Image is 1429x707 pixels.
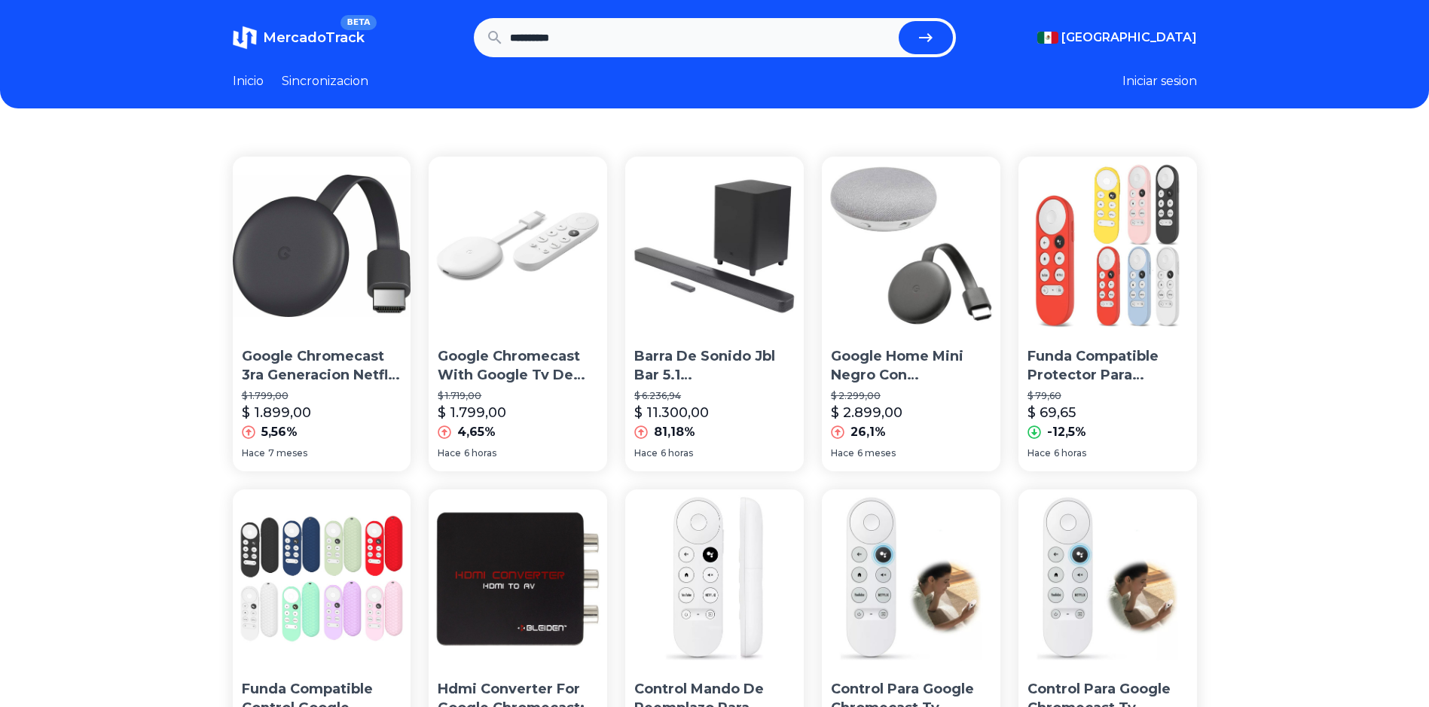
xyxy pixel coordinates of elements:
p: 26,1% [850,423,886,441]
button: Iniciar sesion [1122,72,1197,90]
p: Funda Compatible Protector Para Control Google Chromecast Tv [1027,347,1188,385]
a: Sincronizacion [282,72,368,90]
p: $ 1.799,00 [242,390,402,402]
span: 6 meses [857,447,896,459]
a: Inicio [233,72,264,90]
p: Google Chromecast 3ra Generacion Netflix Youtube Original [242,347,402,385]
span: Hace [634,447,658,459]
p: Barra De Sonido Jbl Bar 5.1 [PERSON_NAME] 4k Bluetooth Chromecast [634,347,795,385]
p: 5,56% [261,423,298,441]
img: Control Para Google Chromecast Tv Mando Remoto De Reemplazo [1018,489,1197,668]
p: Google Chromecast With Google Tv De Voz 4k 8gb Snow [438,347,598,385]
span: Hace [438,447,461,459]
img: Funda Compatible Protector Para Control Google Chromecast Tv [1018,157,1197,335]
img: Control Mando De Reemplazo Para Google Chromecast Tv Hd O 4k [625,489,804,668]
p: 81,18% [654,423,695,441]
p: $ 1.799,00 [438,402,506,423]
span: 6 horas [661,447,693,459]
a: Google Chromecast With Google Tv De Voz 4k 8gb Snow Google Chromecast With Google Tv De Voz 4k 8g... [429,157,607,471]
p: -12,5% [1047,423,1086,441]
a: Google Chromecast 3ra Generacion Netflix Youtube OriginalGoogle Chromecast 3ra Generacion Netflix... [233,157,411,471]
p: 4,65% [457,423,496,441]
p: $ 1.899,00 [242,402,311,423]
p: $ 11.300,00 [634,402,709,423]
p: $ 2.299,00 [831,390,991,402]
span: Hace [1027,447,1051,459]
span: Hace [242,447,265,459]
span: Hace [831,447,854,459]
p: Google Home Mini Negro Con Chromecast 3ra Generación [831,347,991,385]
a: Funda Compatible Protector Para Control Google Chromecast TvFunda Compatible Protector Para Contr... [1018,157,1197,471]
span: 7 meses [268,447,307,459]
img: Mexico [1037,32,1058,44]
a: MercadoTrackBETA [233,26,365,50]
span: 6 horas [1054,447,1086,459]
p: $ 79,60 [1027,390,1188,402]
a: Google Home Mini Negro Con Chromecast 3ra GeneraciónGoogle Home Mini Negro Con Chromecast 3ra Gen... [822,157,1000,471]
a: Barra De Sonido Jbl Bar 5.1 Canales 4k Bluetooth ChromecastBarra De Sonido Jbl Bar 5.1 [PERSON_NA... [625,157,804,471]
img: Control Para Google Chromecast Tv Mando Remoto De Reemplazo [822,489,1000,668]
img: Google Home Mini Negro Con Chromecast 3ra Generación [822,157,1000,335]
button: [GEOGRAPHIC_DATA] [1037,29,1197,47]
img: Google Chromecast With Google Tv De Voz 4k 8gb Snow [429,157,607,335]
img: Google Chromecast 3ra Generacion Netflix Youtube Original [233,157,411,335]
p: $ 6.236,94 [634,390,795,402]
span: [GEOGRAPHIC_DATA] [1061,29,1197,47]
img: Barra De Sonido Jbl Bar 5.1 Canales 4k Bluetooth Chromecast [625,157,804,335]
span: 6 horas [464,447,496,459]
p: $ 2.899,00 [831,402,902,423]
p: $ 69,65 [1027,402,1076,423]
span: BETA [340,15,376,30]
img: Hdmi Converter For Google Chromecast: Use Chromecast With Ol [429,489,607,668]
span: MercadoTrack [263,29,365,46]
img: Funda Compatible Control Google Chromecast Tv Case Protector [233,489,411,668]
img: MercadoTrack [233,26,257,50]
p: $ 1.719,00 [438,390,598,402]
